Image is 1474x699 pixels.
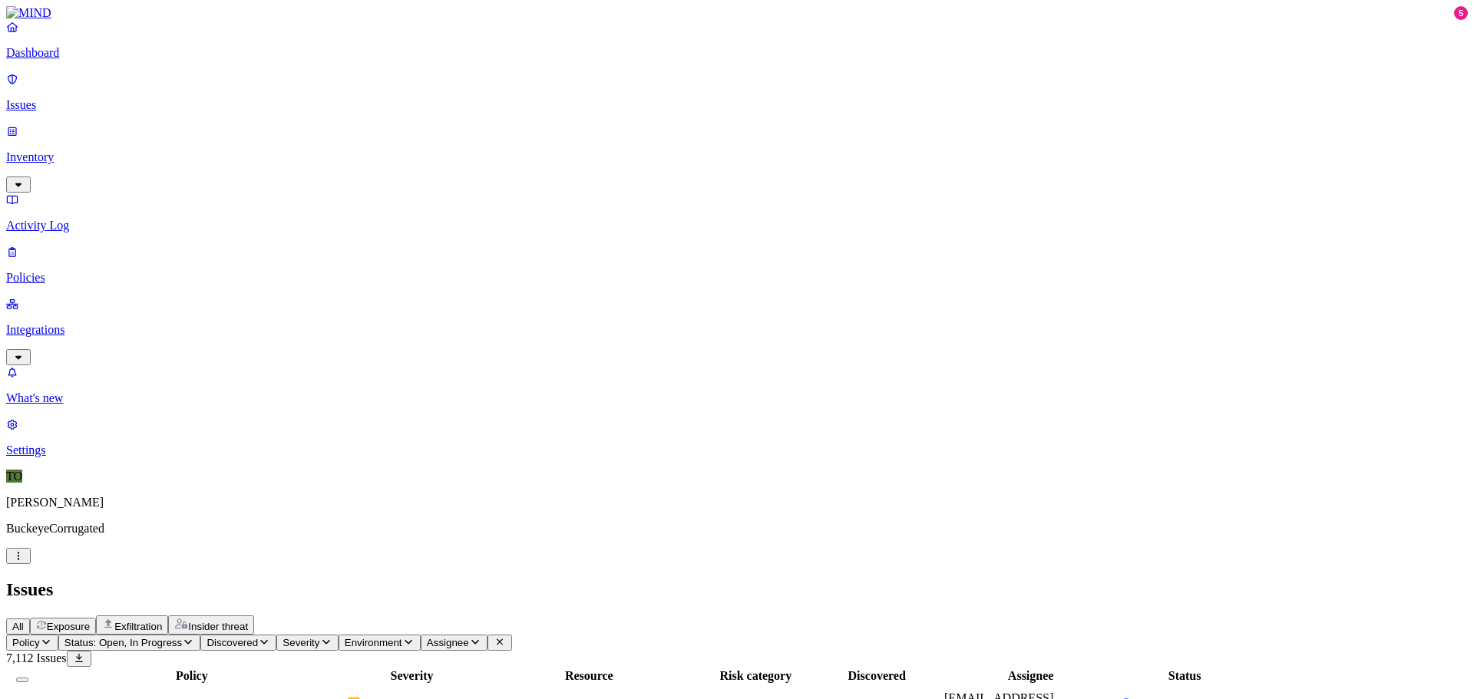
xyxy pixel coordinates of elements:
h2: Issues [6,579,1468,600]
span: Assignee [427,637,469,648]
a: Issues [6,72,1468,112]
p: [PERSON_NAME] [6,496,1468,509]
p: Dashboard [6,46,1468,60]
a: Inventory [6,124,1468,190]
p: Inventory [6,150,1468,164]
a: Activity Log [6,193,1468,232]
div: Status [1120,669,1249,683]
a: Integrations [6,297,1468,363]
a: Dashboard [6,20,1468,60]
span: 7,112 Issues [6,651,67,664]
a: Policies [6,245,1468,285]
span: Severity [283,637,319,648]
span: Exfiltration [114,621,162,632]
p: Settings [6,443,1468,457]
p: BuckeyeCorrugated [6,522,1468,536]
div: 5 [1454,6,1468,20]
span: Exposure [47,621,90,632]
span: Policy [12,637,40,648]
a: Settings [6,417,1468,457]
a: MIND [6,6,1468,20]
span: Discovered [207,637,258,648]
div: Risk category [702,669,809,683]
div: Assignee [944,669,1117,683]
p: Activity Log [6,219,1468,232]
div: Resource [479,669,699,683]
span: TO [6,470,22,483]
img: MIND [6,6,51,20]
div: Discovered [812,669,941,683]
button: Select all [16,678,28,682]
span: All [12,621,24,632]
span: Environment [345,637,402,648]
p: What's new [6,391,1468,405]
div: Severity [348,669,477,683]
p: Integrations [6,323,1468,337]
p: Issues [6,98,1468,112]
span: Status: Open, In Progress [64,637,182,648]
div: Policy [39,669,345,683]
span: Insider threat [188,621,248,632]
p: Policies [6,271,1468,285]
a: What's new [6,365,1468,405]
